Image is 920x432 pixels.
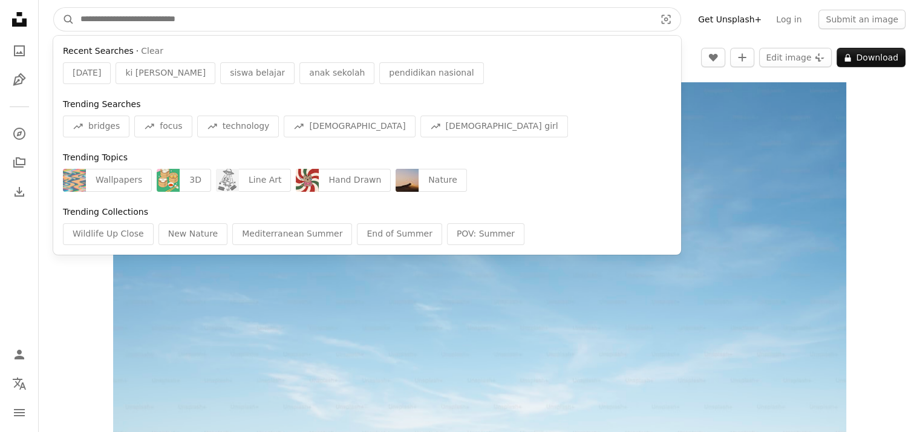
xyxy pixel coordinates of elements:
[296,169,319,192] img: premium_vector-1730142533288-194cec6c8fed
[7,180,31,204] a: Download History
[7,151,31,175] a: Collections
[141,45,163,57] button: Clear
[837,48,905,67] button: Download
[232,223,352,245] div: Mediterranean Summer
[63,45,134,57] span: Recent Searches
[7,401,31,425] button: Menu
[7,68,31,92] a: Illustrations
[419,169,466,192] div: Nature
[53,7,681,31] form: Find visuals sitewide
[357,223,442,245] div: End of Summer
[180,169,211,192] div: 3D
[7,122,31,146] a: Explore
[230,67,285,79] span: siswa belajar
[158,223,227,245] div: New Nature
[309,120,405,133] span: [DEMOGRAPHIC_DATA]
[63,223,154,245] div: Wildlife Up Close
[701,48,725,67] button: Like
[125,67,206,79] span: ki [PERSON_NAME]
[63,45,671,57] div: ·
[389,67,474,79] span: pendidikan nasional
[7,342,31,367] a: Log in / Sign up
[7,7,31,34] a: Home — Unsplash
[651,8,680,31] button: Visual search
[54,8,74,31] button: Search Unsplash
[818,10,905,29] button: Submit an image
[223,120,270,133] span: technology
[7,39,31,63] a: Photos
[446,120,558,133] span: [DEMOGRAPHIC_DATA] girl
[63,152,128,162] span: Trending Topics
[160,120,182,133] span: focus
[730,48,754,67] button: Add to Collection
[309,67,365,79] span: anak sekolah
[769,10,809,29] a: Log in
[7,371,31,396] button: Language
[216,169,239,192] img: premium_vector-1752709911696-27a744dc32d9
[239,169,291,192] div: Line Art
[691,10,769,29] a: Get Unsplash+
[447,223,524,245] div: POV: Summer
[157,169,180,192] img: premium_vector-1733848647289-cab28616121b
[319,169,391,192] div: Hand Drawn
[88,120,120,133] span: bridges
[63,207,148,217] span: Trending Collections
[86,169,152,192] div: Wallpapers
[759,48,832,67] button: Edit image
[73,67,101,79] span: [DATE]
[396,169,419,192] img: premium_photo-1751520788468-d3b7b4b94a8e
[63,99,140,109] span: Trending Searches
[63,169,86,192] img: premium_vector-1750777519295-a392f7ef3d63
